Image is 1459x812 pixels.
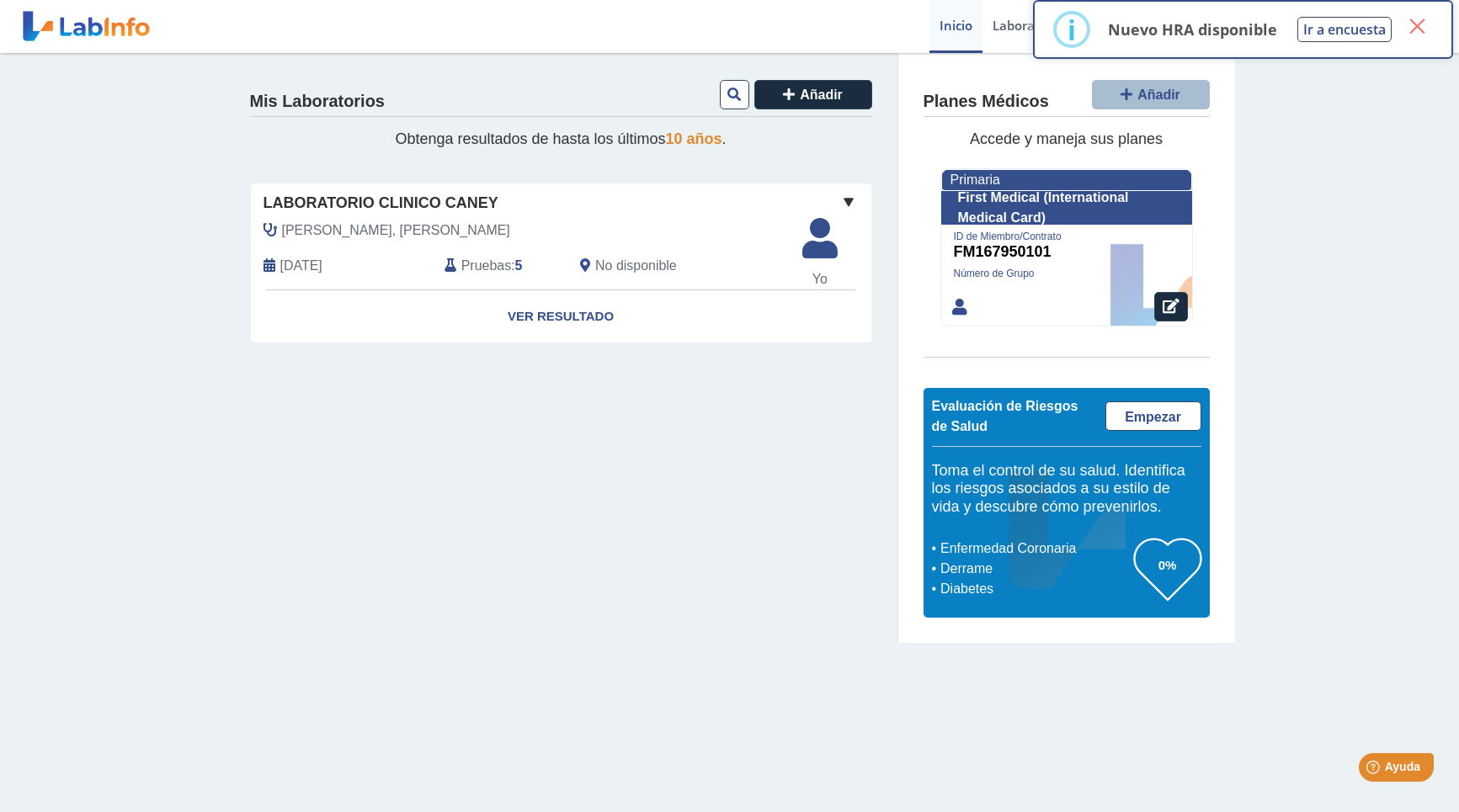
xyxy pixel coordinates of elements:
button: Añadir [1092,80,1210,109]
span: Accede y maneja sus planes [970,130,1163,147]
li: Diabetes [936,579,1134,599]
span: 10 años [666,130,722,147]
span: Primaria [950,172,1000,187]
a: Empezar [1105,401,1201,431]
p: Nuevo HRA disponible [1108,19,1277,40]
span: Obtenga resultados de hasta los últimos . [395,130,726,147]
h3: 0% [1134,555,1201,576]
b: 5 [515,258,523,273]
span: Añadir [800,88,843,102]
div: : [432,254,567,277]
span: Empezar [1125,410,1181,424]
span: Evaluación de Riesgos de Salud [932,399,1078,433]
span: No disponible [595,256,677,276]
button: Close this dialog [1402,11,1432,41]
h4: Planes Médicos [924,92,1049,112]
li: Derrame [936,559,1134,579]
div: i [1068,14,1076,45]
span: Laboratorio Clinico Caney [264,192,498,215]
span: Pruebas [461,256,511,276]
span: Añadir [1137,88,1180,102]
h4: Mis Laboratorios [250,92,385,112]
li: Enfermedad Coronaria [936,539,1134,559]
h5: Toma el control de su salud. Identifica los riesgos asociados a su estilo de vida y descubre cómo... [932,462,1201,517]
a: Ver Resultado [251,290,871,343]
button: Ir a encuesta [1297,17,1392,42]
span: Yo [792,269,848,289]
span: 2025-05-21 [280,256,322,276]
iframe: Help widget launcher [1309,746,1440,793]
span: Rodriguez Rivera, Ismael [282,220,510,241]
button: Añadir [754,80,872,109]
